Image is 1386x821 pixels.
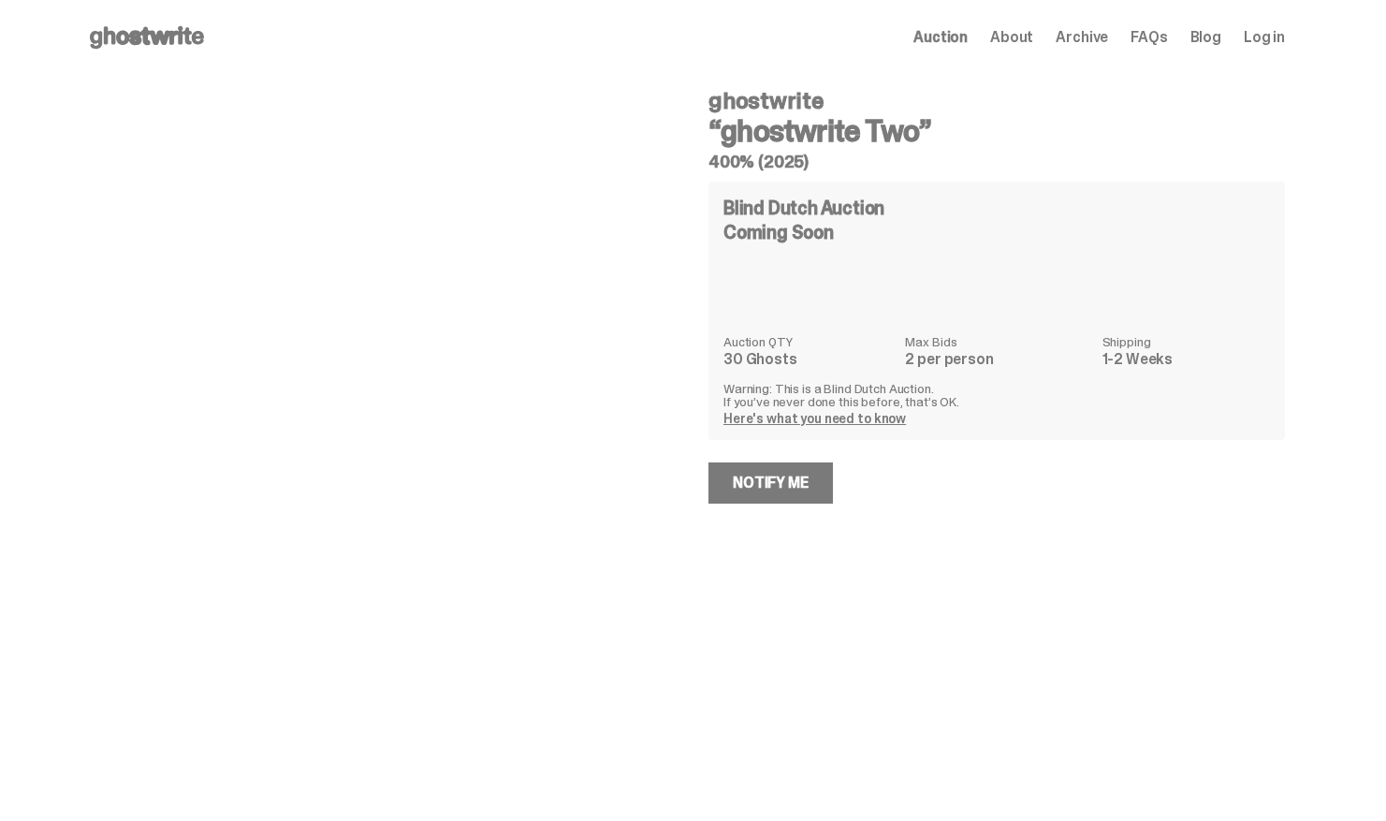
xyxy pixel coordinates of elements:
dd: 30 Ghosts [723,352,894,367]
dt: Auction QTY [723,335,894,348]
dt: Max Bids [905,335,1090,348]
dd: 2 per person [905,352,1090,367]
h5: 400% (2025) [708,154,1285,170]
a: Auction [913,30,968,45]
a: About [990,30,1033,45]
p: Warning: This is a Blind Dutch Auction. If you’ve never done this before, that’s OK. [723,382,1270,408]
a: FAQs [1131,30,1167,45]
h4: Blind Dutch Auction [723,198,884,217]
a: Here's what you need to know [723,410,906,427]
dt: Shipping [1102,335,1270,348]
h3: “ghostwrite Two” [708,116,1285,146]
a: Notify Me [708,462,833,504]
h4: ghostwrite [708,90,1285,112]
a: Blog [1190,30,1221,45]
dd: 1-2 Weeks [1102,352,1270,367]
a: Log in [1244,30,1285,45]
a: Archive [1056,30,1108,45]
div: Coming Soon [723,223,1270,242]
